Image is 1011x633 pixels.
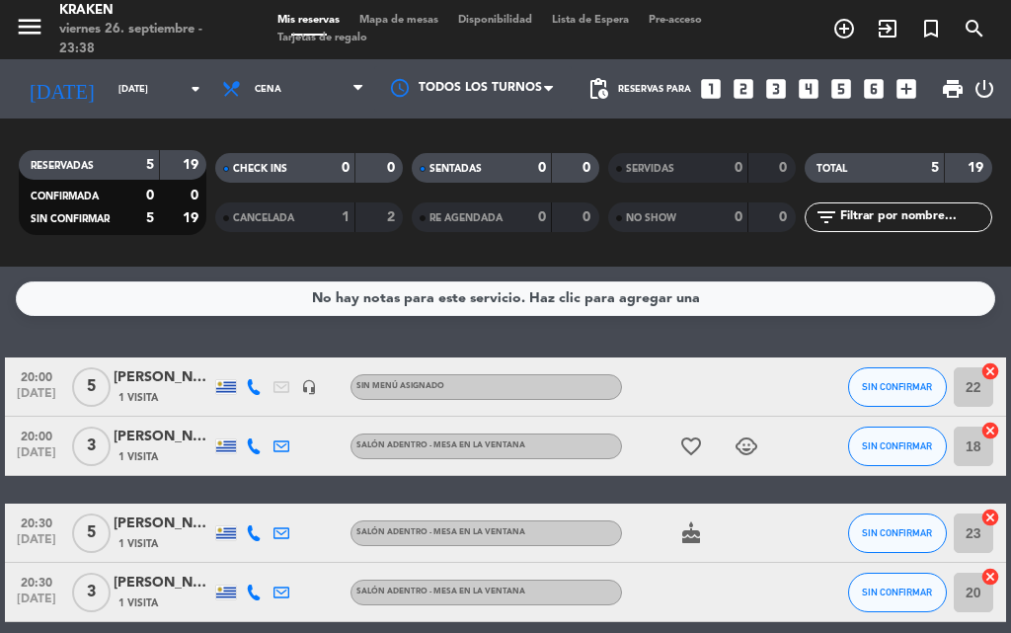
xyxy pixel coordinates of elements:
[972,77,996,101] i: power_settings_new
[191,189,202,202] strong: 0
[862,527,932,538] span: SIN CONFIRMAR
[12,570,61,593] span: 20:30
[862,440,932,451] span: SIN CONFIRMAR
[12,387,61,410] span: [DATE]
[268,15,350,26] span: Mis reservas
[118,390,158,406] span: 1 Visita
[233,164,287,174] span: CHECK INS
[59,20,238,58] div: viernes 26. septiembre - 23:38
[12,533,61,556] span: [DATE]
[114,426,212,448] div: [PERSON_NAME]
[15,69,109,109] i: [DATE]
[356,382,444,390] span: Sin menú asignado
[735,161,742,175] strong: 0
[114,572,212,594] div: [PERSON_NAME]
[114,513,212,535] div: [PERSON_NAME]
[184,77,207,101] i: arrow_drop_down
[268,33,377,43] span: Tarjetas de regalo
[146,189,154,202] strong: 0
[828,76,854,102] i: looks_5
[183,211,202,225] strong: 19
[183,158,202,172] strong: 19
[763,76,789,102] i: looks_3
[72,427,111,466] span: 3
[301,379,317,395] i: headset_mic
[894,76,919,102] i: add_box
[698,76,724,102] i: looks_one
[429,213,503,223] span: RE AGENDADA
[832,17,856,40] i: add_circle_outline
[356,441,525,449] span: SALÓN ADENTRO - MESA EN LA VENTANA
[731,76,756,102] i: looks_two
[972,59,996,119] div: LOG OUT
[862,587,932,597] span: SIN CONFIRMAR
[779,210,791,224] strong: 0
[862,381,932,392] span: SIN CONFIRMAR
[429,164,482,174] span: SENTADAS
[931,161,939,175] strong: 5
[848,427,947,466] button: SIN CONFIRMAR
[919,17,943,40] i: turned_in_not
[848,514,947,553] button: SIN CONFIRMAR
[876,17,899,40] i: exit_to_app
[626,164,674,174] span: SERVIDAS
[356,588,525,595] span: SALÓN ADENTRO - MESA EN LA VENTANA
[838,206,991,228] input: Filtrar por nombre...
[583,161,594,175] strong: 0
[861,76,887,102] i: looks_6
[583,210,594,224] strong: 0
[679,521,703,545] i: cake
[72,367,111,407] span: 5
[72,514,111,553] span: 5
[15,12,44,48] button: menu
[31,161,94,171] span: RESERVADAS
[15,12,44,41] i: menu
[146,211,154,225] strong: 5
[448,15,542,26] span: Disponibilidad
[12,593,61,615] span: [DATE]
[31,192,99,201] span: CONFIRMADA
[941,77,965,101] span: print
[387,210,399,224] strong: 2
[350,15,448,26] span: Mapa de mesas
[639,15,712,26] span: Pre-acceso
[342,161,350,175] strong: 0
[968,161,987,175] strong: 19
[356,528,525,536] span: SALÓN ADENTRO - MESA EN LA VENTANA
[12,424,61,446] span: 20:00
[312,287,700,310] div: No hay notas para este servicio. Haz clic para agregar una
[387,161,399,175] strong: 0
[114,366,212,389] div: [PERSON_NAME]
[796,76,821,102] i: looks_4
[12,364,61,387] span: 20:00
[980,508,1000,527] i: cancel
[118,449,158,465] span: 1 Visita
[735,210,742,224] strong: 0
[538,210,546,224] strong: 0
[779,161,791,175] strong: 0
[679,435,703,458] i: favorite_border
[12,511,61,533] span: 20:30
[963,17,986,40] i: search
[980,421,1000,440] i: cancel
[848,367,947,407] button: SIN CONFIRMAR
[72,573,111,612] span: 3
[31,214,110,224] span: SIN CONFIRMAR
[980,567,1000,587] i: cancel
[980,361,1000,381] i: cancel
[118,536,158,552] span: 1 Visita
[848,573,947,612] button: SIN CONFIRMAR
[538,161,546,175] strong: 0
[59,1,238,21] div: Kraken
[626,213,676,223] span: NO SHOW
[233,213,294,223] span: CANCELADA
[118,595,158,611] span: 1 Visita
[255,84,281,95] span: Cena
[735,435,758,458] i: child_care
[586,77,610,101] span: pending_actions
[817,164,847,174] span: TOTAL
[542,15,639,26] span: Lista de Espera
[146,158,154,172] strong: 5
[815,205,838,229] i: filter_list
[342,210,350,224] strong: 1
